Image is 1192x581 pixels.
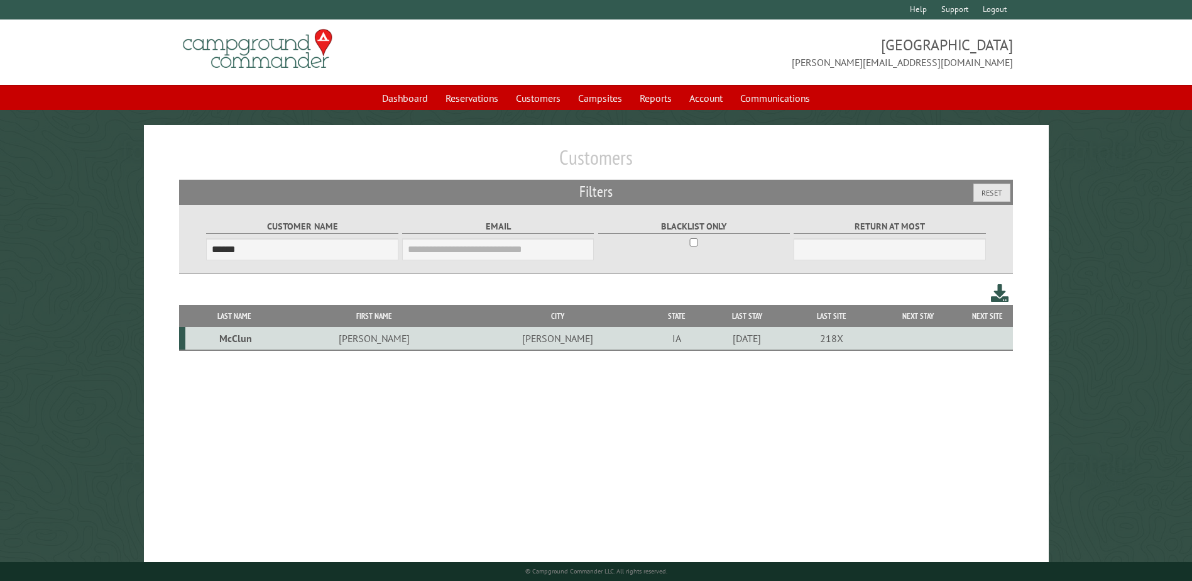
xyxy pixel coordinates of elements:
small: © Campground Commander LLC. All rights reserved. [525,567,667,575]
label: Customer Name [206,219,398,234]
a: Campsites [571,86,630,110]
a: Download this customer list (.csv) [991,282,1009,305]
th: Next Site [963,305,1013,327]
label: Blacklist only [598,219,790,234]
a: Reports [632,86,679,110]
a: Communications [733,86,817,110]
th: First Name [283,305,466,327]
h2: Filters [179,180,1012,204]
td: [PERSON_NAME] [283,327,466,350]
label: Email [402,219,594,234]
th: Last Site [790,305,874,327]
img: Campground Commander [179,25,336,74]
a: Dashboard [375,86,435,110]
span: [GEOGRAPHIC_DATA] [PERSON_NAME][EMAIL_ADDRESS][DOMAIN_NAME] [596,35,1013,70]
div: [DATE] [706,332,788,345]
a: Reservations [438,86,506,110]
a: Account [682,86,730,110]
h1: Customers [179,145,1012,180]
td: 218X [790,327,874,350]
button: Reset [973,184,1010,202]
th: Last Stay [704,305,790,327]
td: [PERSON_NAME] [466,327,650,350]
th: Last Name [185,305,283,327]
a: Customers [508,86,568,110]
td: IA [650,327,704,350]
th: City [466,305,650,327]
th: Next Stay [874,305,963,327]
th: State [650,305,704,327]
td: McClun [185,327,283,350]
label: Return at most [794,219,985,234]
